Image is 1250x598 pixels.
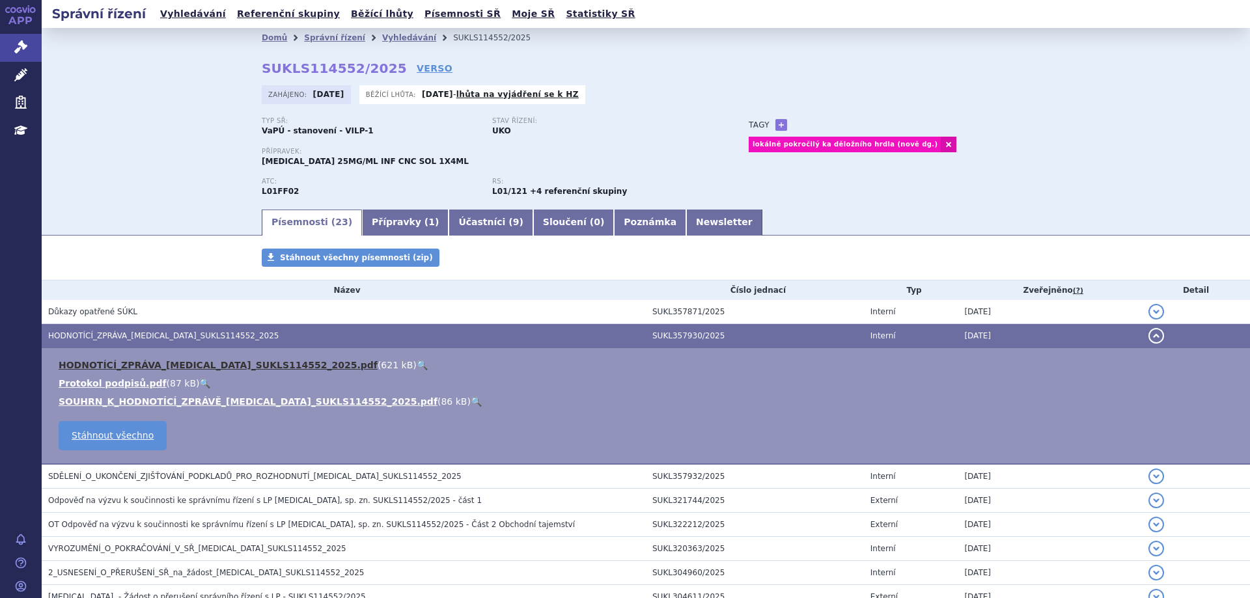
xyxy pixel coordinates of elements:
[508,5,559,23] a: Moje SŘ
[262,33,287,42] a: Domů
[262,117,479,125] p: Typ SŘ:
[417,62,452,75] a: VERSO
[42,280,646,300] th: Název
[48,496,482,505] span: Odpověď na výzvu k součinnosti ke správnímu řízení s LP Keytruda, sp. zn. SUKLS114552/2025 - část 1
[262,210,362,236] a: Písemnosti (23)
[48,307,137,316] span: Důkazy opatřené SÚKL
[958,280,1142,300] th: Zveřejněno
[958,537,1142,561] td: [DATE]
[381,360,413,370] span: 621 kB
[304,33,365,42] a: Správní řízení
[530,187,627,196] strong: +4 referenční skupiny
[262,148,723,156] p: Přípravek:
[59,421,167,450] a: Stáhnout všechno
[958,324,1142,348] td: [DATE]
[958,300,1142,324] td: [DATE]
[362,210,449,236] a: Přípravky (1)
[1148,565,1164,580] button: detail
[382,33,436,42] a: Vyhledávání
[646,561,864,585] td: SUKL304960/2025
[958,489,1142,513] td: [DATE]
[449,210,533,236] a: Účastníci (9)
[471,396,482,407] a: 🔍
[870,331,896,340] span: Interní
[262,187,299,196] strong: PEMBROLIZUMAB
[422,90,453,99] strong: [DATE]
[614,210,686,236] a: Poznámka
[492,117,710,125] p: Stav řízení:
[441,396,467,407] span: 86 kB
[1148,304,1164,319] button: detail
[958,464,1142,489] td: [DATE]
[1148,328,1164,344] button: detail
[870,496,898,505] span: Externí
[48,331,279,340] span: HODNOTÍCÍ_ZPRÁVA_KEYTRUDA_SUKLS114552_2025
[775,119,787,131] a: +
[646,513,864,537] td: SUKL322212/2025
[646,537,864,561] td: SUKL320363/2025
[958,561,1142,585] td: [DATE]
[533,210,614,236] a: Sloučení (0)
[562,5,639,23] a: Statistiky SŘ
[646,280,864,300] th: Číslo jednací
[422,89,579,100] p: -
[870,568,896,577] span: Interní
[262,126,374,135] strong: VaPÚ - stanovení - VILP-1
[59,396,437,407] a: SOUHRN_K_HODNOTÍCÍ_ZPRÁVĚ_[MEDICAL_DATA]_SUKLS114552_2025.pdf
[59,359,1237,372] li: ( )
[1148,469,1164,484] button: detail
[870,307,896,316] span: Interní
[262,178,479,185] p: ATC:
[268,89,309,100] span: Zahájeno:
[428,217,435,227] span: 1
[686,210,762,236] a: Newsletter
[456,90,579,99] a: lhůta na vyjádření se k HZ
[749,137,941,152] a: lokálně pokročilý ka děložního hrdla (nově dg.)
[262,249,439,267] a: Stáhnout všechny písemnosti (zip)
[48,472,462,481] span: SDĚLENÍ_O_UKONČENÍ_ZJIŠŤOVÁNÍ_PODKLADŮ_PRO_ROZHODNUTÍ_KEYTRUDA_SUKLS114552_2025
[646,464,864,489] td: SUKL357932/2025
[646,300,864,324] td: SUKL357871/2025
[492,187,527,196] strong: pembrolizumab
[1148,541,1164,556] button: detail
[594,217,600,227] span: 0
[513,217,520,227] span: 9
[492,178,710,185] p: RS:
[59,395,1237,408] li: ( )
[42,5,156,23] h2: Správní řízení
[870,472,896,481] span: Interní
[870,544,896,553] span: Interní
[335,217,348,227] span: 23
[366,89,419,100] span: Běžící lhůta:
[1142,280,1250,300] th: Detail
[59,360,378,370] a: HODNOTÍCÍ_ZPRÁVA_[MEDICAL_DATA]_SUKLS114552_2025.pdf
[749,117,770,133] h3: Tagy
[453,28,548,48] li: SUKLS114552/2025
[262,61,407,76] strong: SUKLS114552/2025
[170,378,196,388] span: 87 kB
[199,378,210,388] a: 🔍
[958,513,1142,537] td: [DATE]
[417,360,428,370] a: 🔍
[233,5,344,23] a: Referenční skupiny
[280,253,433,262] span: Stáhnout všechny písemnosti (zip)
[1148,517,1164,532] button: detail
[646,489,864,513] td: SUKL321744/2025
[59,378,167,388] a: Protokol podpisů.pdf
[870,520,898,529] span: Externí
[48,544,346,553] span: VYROZUMĚNÍ_O_POKRAČOVÁNÍ_V_SŘ_KEYTRUDA_SUKLS114552_2025
[1073,286,1083,295] abbr: (?)
[48,520,575,529] span: OT Odpověď na výzvu k součinnosti ke správnímu řízení s LP Keytruda, sp. zn. SUKLS114552/2025 - Č...
[156,5,230,23] a: Vyhledávání
[48,568,364,577] span: 2_USNESENÍ_O_PŘERUŠENÍ_SŘ_na_žádost_KEYTRUDA_SUKLS114552_2025
[421,5,505,23] a: Písemnosti SŘ
[492,126,511,135] strong: UKO
[59,377,1237,390] li: ( )
[1148,493,1164,508] button: detail
[646,324,864,348] td: SUKL357930/2025
[313,90,344,99] strong: [DATE]
[262,157,469,166] span: [MEDICAL_DATA] 25MG/ML INF CNC SOL 1X4ML
[864,280,958,300] th: Typ
[347,5,417,23] a: Běžící lhůty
